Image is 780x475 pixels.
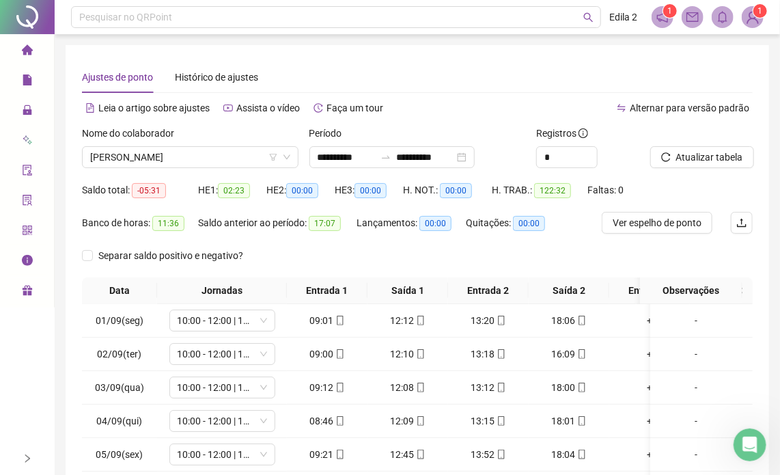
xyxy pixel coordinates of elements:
span: 11:36 [152,216,184,231]
th: Entrada 3 [609,277,690,304]
span: 122:32 [534,183,571,198]
span: solution [22,189,33,216]
div: 12:12 [373,313,443,328]
th: Observações [640,277,742,304]
span: mobile [576,383,587,392]
span: Observações [645,283,737,298]
span: down [260,383,268,392]
span: 1 [668,6,673,16]
span: mobile [495,349,506,359]
span: lock [22,98,33,126]
label: Nome do colaborador [82,126,183,141]
div: 18:00 [534,380,604,395]
span: down [260,450,268,459]
span: reload [661,152,671,162]
div: HE 1: [198,182,266,198]
sup: 1 [663,4,677,18]
sup: Atualize o seu contato no menu Meus Dados [753,4,767,18]
div: 09:00 [292,347,362,362]
span: bell [716,11,729,23]
span: mobile [334,349,345,359]
div: H. TRAB.: [492,182,587,198]
span: Edila 2 [609,10,637,25]
span: mobile [415,450,426,459]
span: 02:23 [218,183,250,198]
span: to [380,152,391,163]
span: 02/09(ter) [98,349,142,359]
span: mobile [334,450,345,459]
span: Faltas: 0 [587,185,624,195]
span: mobile [334,416,345,426]
span: mobile [495,316,506,325]
div: 18:04 [534,447,604,462]
div: Quitações: [466,215,561,231]
span: home [22,38,33,66]
span: 00:00 [286,183,318,198]
div: - [656,347,736,362]
span: Faça um tour [326,103,383,113]
span: 04/09(qui) [97,416,143,426]
span: youtube [223,103,233,113]
span: 03/09(qua) [95,382,144,393]
span: Leia o artigo sobre ajustes [98,103,210,113]
button: Ver espelho de ponto [602,212,712,234]
div: 18:01 [534,413,604,429]
span: mobile [576,416,587,426]
span: down [260,417,268,425]
span: Atualizar tabela [676,150,743,165]
div: - [656,413,736,429]
span: CAMILA ALMEIDA DE FREITAS [90,147,290,167]
th: Saída 1 [367,277,448,304]
div: 09:21 [292,447,362,462]
div: Lançamentos: [357,215,466,231]
span: 10:00 - 12:00 | 13:00 - 19:00 [178,344,267,364]
label: Período [309,126,351,141]
span: info-circle [579,128,588,138]
span: mobile [495,416,506,426]
span: Registros [536,126,588,141]
span: 10:00 - 12:00 | 13:00 - 19:00 [178,377,267,398]
span: 05/09(sex) [96,449,143,460]
span: mobile [576,349,587,359]
span: 1 [758,6,763,16]
div: - [656,380,736,395]
span: gift [22,279,33,306]
span: 10:00 - 12:00 | 13:00 - 19:00 [178,411,267,431]
div: Saldo total: [82,182,198,198]
span: upload [736,217,747,228]
span: mobile [334,316,345,325]
th: Saída 2 [529,277,609,304]
div: 09:01 [292,313,362,328]
span: 10:00 - 12:00 | 13:00 - 19:00 [178,444,267,465]
div: Histórico de ajustes [175,70,258,85]
span: file-text [85,103,95,113]
span: info-circle [22,249,33,276]
span: 17:07 [309,216,341,231]
span: 01/09(seg) [96,315,143,326]
div: HE 2: [266,182,335,198]
span: notification [656,11,669,23]
div: Banco de horas: [82,215,198,231]
span: mobile [415,383,426,392]
div: 12:09 [373,413,443,429]
div: + [615,380,684,395]
span: 10:00 - 12:00 | 13:00 - 19:00 [178,310,267,331]
span: mobile [415,316,426,325]
iframe: Intercom live chat [734,429,766,461]
span: mobile [334,383,345,392]
span: Alternar para versão padrão [630,103,749,113]
span: swap-right [380,152,391,163]
span: Ver espelho de ponto [613,215,701,230]
div: Saldo anterior ao período: [198,215,357,231]
div: + [615,413,684,429]
span: qrcode [22,219,33,246]
div: + [615,347,684,362]
span: -05:31 [132,183,166,198]
span: history [314,103,323,113]
div: 12:45 [373,447,443,462]
span: mobile [576,450,587,459]
span: search [583,12,594,23]
span: mail [686,11,699,23]
th: Jornadas [157,277,287,304]
span: 00:00 [354,183,387,198]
